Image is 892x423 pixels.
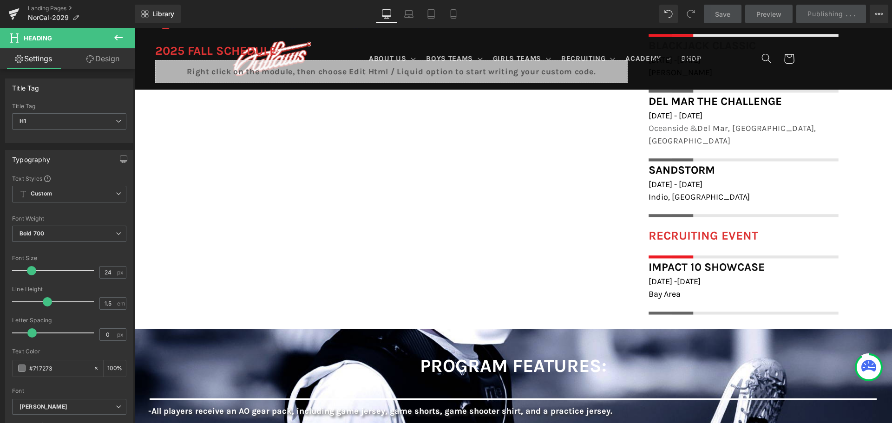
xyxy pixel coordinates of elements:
[117,332,125,338] span: px
[12,215,126,222] div: Font Weight
[152,10,174,18] span: Library
[286,327,472,349] font: PROGRAM FEATURES:
[12,103,126,110] div: Title Tag
[12,348,126,355] div: Text Color
[12,79,39,92] div: Title Tag
[12,317,126,324] div: Letter Spacing
[12,388,126,394] div: Font
[514,261,546,271] span: Bay Area
[29,363,89,373] input: Color
[870,5,888,23] button: More
[442,5,465,23] a: Mobile
[659,5,678,23] button: Undo
[12,175,126,182] div: Text Styles
[12,255,126,261] div: Font Size
[20,230,44,237] b: Bold 700
[12,286,126,293] div: Line Height
[514,39,578,50] span: [PERSON_NAME]
[135,5,181,23] a: New Library
[514,95,563,105] span: Oceanside &
[514,27,566,37] span: [DATE] -[DATE]
[514,83,568,93] span: [DATE] - [DATE]
[28,5,135,12] a: Landing Pages
[117,300,125,306] span: em
[715,9,730,19] span: Save
[514,248,566,259] span: [DATE] -[DATE]
[514,11,622,24] font: Blackjack Classic
[682,5,700,23] button: Redo
[756,9,781,19] span: Preview
[28,14,69,21] span: NorCal-2029
[14,378,478,388] strong: -All players receive an AO gear pack, including game jersey, game shorts, game shooter shirt, and...
[514,164,616,174] span: Indio, [GEOGRAPHIC_DATA]
[104,360,126,377] div: %
[20,403,67,411] i: [PERSON_NAME]
[24,34,52,42] span: Heading
[12,150,50,163] div: Typography
[398,5,420,23] a: Laptop
[514,136,581,149] span: Sandstorm
[514,67,648,80] font: Del Mar The Challenge
[420,5,442,23] a: Tablet
[21,16,142,30] b: 2025 Fall Schedule
[20,117,26,124] b: H1
[514,201,624,215] strong: Recruiting Event
[514,233,630,246] font: Impact 10 Showcase
[69,48,137,69] a: Design
[375,5,398,23] a: Desktop
[31,190,52,198] b: Custom
[514,96,682,117] span: Del Mar, [GEOGRAPHIC_DATA], [GEOGRAPHIC_DATA]
[514,151,568,162] span: [DATE] - [DATE]
[745,5,793,23] a: Preview
[117,269,125,275] span: px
